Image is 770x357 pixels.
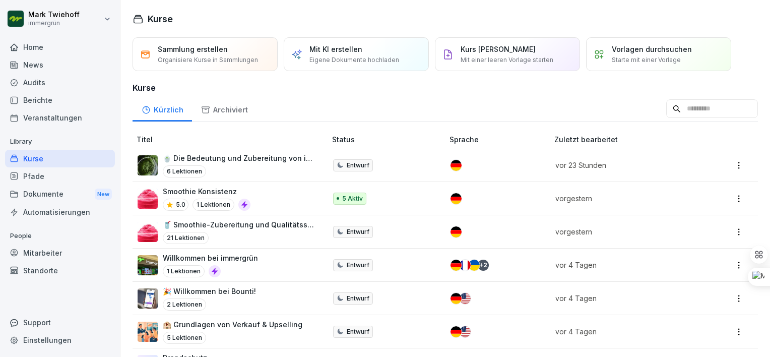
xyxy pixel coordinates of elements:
img: de.svg [451,260,462,271]
p: Organisiere Kurse in Sammlungen [158,55,258,65]
h1: Kurse [148,12,173,26]
p: vorgestern [555,193,694,204]
img: de.svg [451,226,462,237]
img: b4eu0mai1tdt6ksd7nlke1so.png [138,288,158,309]
a: Audits [5,74,115,91]
p: Mit KI erstellen [309,44,362,54]
a: Archiviert [192,96,256,122]
p: vor 23 Stunden [555,160,694,170]
div: + 2 [478,260,489,271]
p: Mark Twiehoff [28,11,80,19]
img: us.svg [460,293,471,304]
p: 🎉 Willkommen bei Bounti! [163,286,256,296]
p: vor 4 Tagen [555,293,694,304]
p: 6 Lektionen [163,165,206,177]
p: Vorlagen durchsuchen [612,44,692,54]
p: 🍵 Die Bedeutung und Zubereitung von immergrün Matchas [163,153,316,163]
div: Support [5,314,115,331]
p: 🥤 Smoothie-Zubereitung und Qualitätsstandards bei immergrün [163,219,316,230]
p: 5 Aktiv [342,194,363,203]
p: Eigene Dokumente hochladen [309,55,399,65]
h3: Kurse [133,82,758,94]
a: Automatisierungen [5,203,115,221]
p: vor 4 Tagen [555,260,694,270]
a: DokumenteNew [5,185,115,204]
p: Entwurf [347,227,369,236]
img: us.svg [460,326,471,337]
img: v3mzz9dj9q5emoctvkhujgmn.png [138,155,158,175]
p: Entwurf [347,261,369,270]
p: immergrün [28,20,80,27]
p: Willkommen bei immergrün [163,253,258,263]
img: de.svg [451,193,462,204]
a: Berichte [5,91,115,109]
p: Library [5,134,115,150]
img: ry57mucuftmhslynm6mvb2jz.png [138,189,158,209]
p: 1 Lektionen [163,265,205,277]
p: vorgestern [555,226,694,237]
img: de.svg [451,160,462,171]
img: de.svg [451,326,462,337]
p: Sammlung erstellen [158,44,228,54]
p: People [5,228,115,244]
p: 1 Lektionen [192,199,234,211]
p: Entwurf [347,327,369,336]
p: Sprache [450,134,550,145]
p: Kurs [PERSON_NAME] [461,44,536,54]
p: 5.0 [176,200,185,209]
a: Pfade [5,167,115,185]
img: svva00loomdno4b6mcj3rv92.png [138,255,158,275]
p: 2 Lektionen [163,299,206,311]
img: ua.svg [469,260,480,271]
img: ulpamn7la63b47cntj6ov7ms.png [138,222,158,242]
a: News [5,56,115,74]
p: 5 Lektionen [163,332,206,344]
p: Smoothie Konsistenz [163,186,250,197]
a: Veranstaltungen [5,109,115,127]
p: Mit einer leeren Vorlage starten [461,55,553,65]
a: Kurse [5,150,115,167]
p: vor 4 Tagen [555,326,694,337]
img: de.svg [451,293,462,304]
img: a8yn40tlpli2795yia0sxgfc.png [138,322,158,342]
div: Dokumente [5,185,115,204]
div: New [95,189,112,200]
p: 🏨 Grundlagen von Verkauf & Upselling [163,319,302,330]
img: fr.svg [460,260,471,271]
a: Kürzlich [133,96,192,122]
p: Status [332,134,445,145]
a: Mitarbeiter [5,244,115,262]
p: Zuletzt bearbeitet [554,134,706,145]
p: Titel [137,134,328,145]
p: Entwurf [347,161,369,170]
a: Einstellungen [5,331,115,349]
p: Entwurf [347,294,369,303]
a: Standorte [5,262,115,279]
a: Home [5,38,115,56]
p: 21 Lektionen [163,232,209,244]
p: Starte mit einer Vorlage [612,55,681,65]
